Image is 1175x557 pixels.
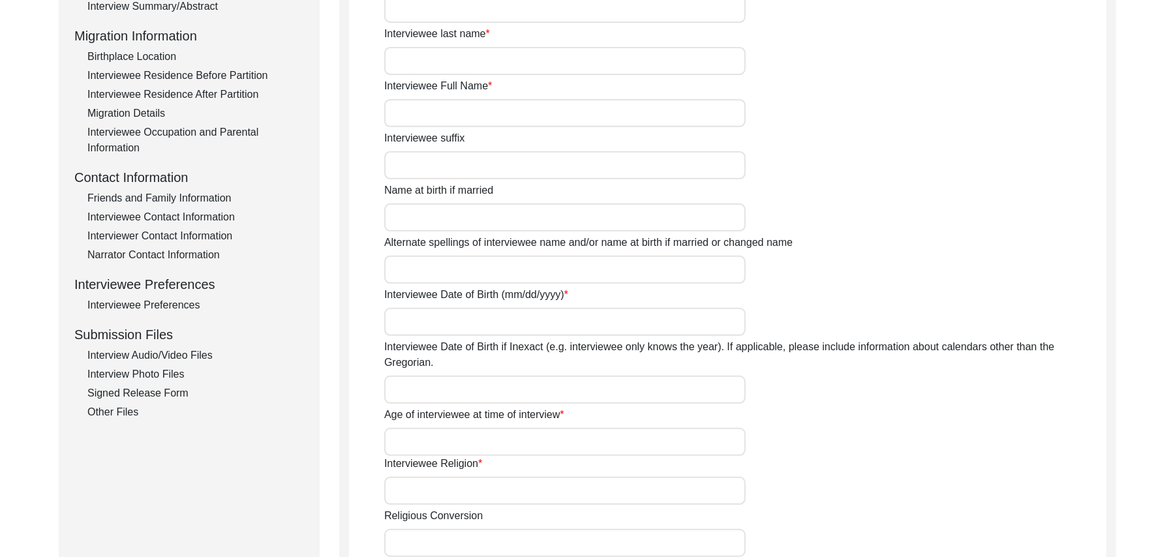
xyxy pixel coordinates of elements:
label: Interviewee Date of Birth if Inexact (e.g. interviewee only knows the year). If applicable, pleas... [384,339,1106,370]
div: Submission Files [74,325,304,344]
div: Narrator Contact Information [87,247,304,263]
div: Interviewee Occupation and Parental Information [87,125,304,156]
div: Interviewee Preferences [87,297,304,313]
div: Contact Information [74,168,304,187]
label: Age of interviewee at time of interview [384,407,564,423]
div: Interview Audio/Video Files [87,348,304,363]
div: Interviewee Residence Before Partition [87,68,304,83]
label: Interviewee Date of Birth (mm/dd/yyyy) [384,287,568,303]
div: Migration Information [74,26,304,46]
label: Interviewee Religion [384,456,482,472]
div: Interviewee Preferences [74,275,304,294]
div: Migration Details [87,106,304,121]
label: Name at birth if married [384,183,493,198]
div: Interviewee Contact Information [87,209,304,225]
label: Religious Conversion [384,508,483,524]
label: Interviewee Full Name [384,78,492,94]
div: Signed Release Form [87,385,304,401]
label: Alternate spellings of interviewee name and/or name at birth if married or changed name [384,235,793,250]
label: Interviewee last name [384,26,490,42]
div: Interview Photo Files [87,367,304,382]
label: Interviewee suffix [384,130,465,146]
div: Other Files [87,404,304,420]
div: Friends and Family Information [87,190,304,206]
div: Interviewer Contact Information [87,228,304,244]
div: Interviewee Residence After Partition [87,87,304,102]
div: Birthplace Location [87,49,304,65]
